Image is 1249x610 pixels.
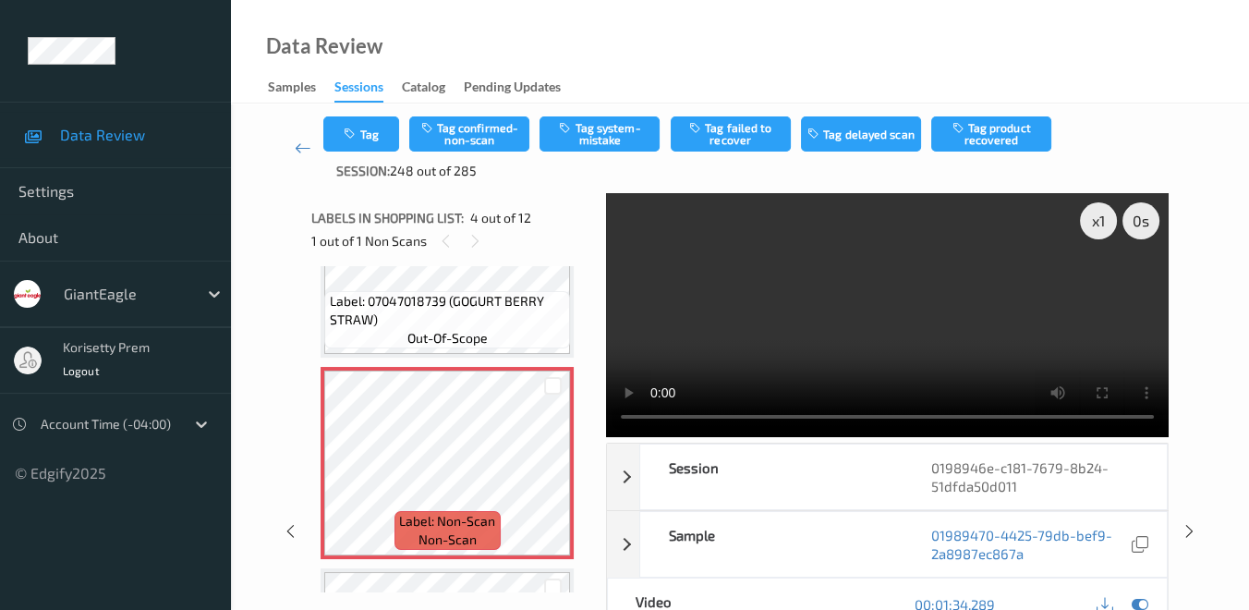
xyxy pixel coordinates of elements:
a: Sessions [334,75,402,103]
div: Samples [268,78,316,101]
button: Tag delayed scan [801,116,921,152]
a: Catalog [402,75,464,101]
div: 1 out of 1 Non Scans [311,229,592,252]
div: Sample01989470-4425-79db-bef9-2a8987ec867a [607,511,1168,578]
button: Tag system-mistake [540,116,660,152]
button: Tag failed to recover [671,116,791,152]
div: Pending Updates [464,78,561,101]
a: 01989470-4425-79db-bef9-2a8987ec867a [931,526,1128,563]
div: Session0198946e-c181-7679-8b24-51dfda50d011 [607,444,1168,510]
button: Tag [323,116,399,152]
span: Label: Non-Scan [399,512,495,531]
a: Samples [268,75,334,101]
div: 0198946e-c181-7679-8b24-51dfda50d011 [903,445,1167,509]
div: Catalog [402,78,445,101]
span: Label: 07047018739 (GOGURT BERRY STRAW) [330,292,566,329]
span: out-of-scope [407,329,488,348]
span: Labels in shopping list: [311,209,464,227]
div: 0 s [1122,202,1159,239]
div: Sessions [334,78,383,103]
button: Tag product recovered [931,116,1051,152]
span: 248 out of 285 [390,162,477,180]
span: 4 out of 12 [470,209,531,227]
div: Data Review [266,37,382,55]
span: Session: [336,162,390,180]
div: x 1 [1080,202,1117,239]
a: Pending Updates [464,75,579,101]
div: Sample [640,512,903,577]
div: Session [640,445,903,509]
button: Tag confirmed-non-scan [409,116,529,152]
span: non-scan [418,531,477,549]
